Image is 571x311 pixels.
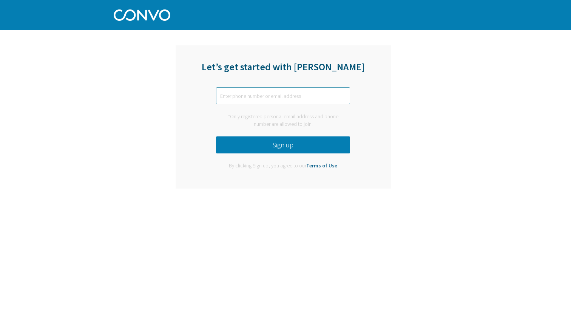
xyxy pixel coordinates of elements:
[306,162,337,169] a: Terms of Use
[216,113,350,128] div: *Only registered personal email address and phone number are allowed to join.
[216,136,350,153] button: Sign up
[223,162,343,170] div: By clicking Sign up, you agree to our
[114,8,170,21] img: Convo Logo
[176,60,391,82] div: Let’s get started with [PERSON_NAME]
[216,87,350,104] input: Enter phone number or email address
